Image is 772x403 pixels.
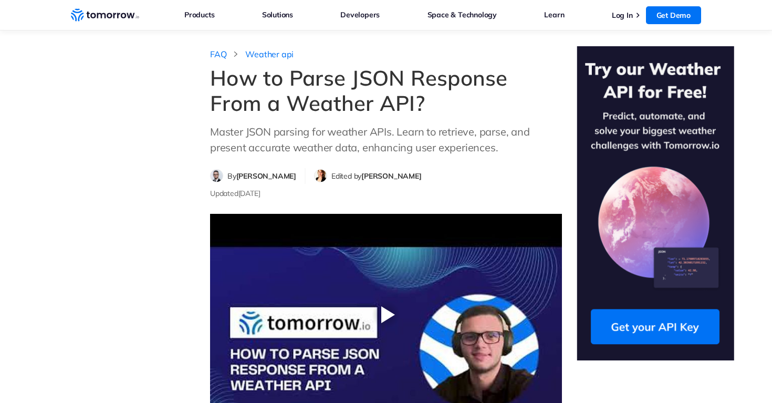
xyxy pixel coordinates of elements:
[210,49,226,60] a: FAQ
[227,171,296,181] span: By
[245,49,294,60] a: Weather api
[71,7,139,23] a: Home link
[210,46,562,60] nav: breadcrumb
[612,11,633,20] a: Log In
[544,8,564,22] a: Learn
[577,46,734,360] img: Try Our Weather API for Free
[211,170,223,182] img: Filip Dimkovski
[210,124,562,156] p: Master JSON parsing for weather APIs. Learn to retrieve, parse, and present accurate weather data...
[315,170,327,182] img: Michelle Meyer editor profile picture
[331,171,422,181] span: Edited by
[236,171,296,181] span: [PERSON_NAME]
[340,8,380,22] a: Developers
[210,65,562,116] h1: How to Parse JSON Response From a Weather API?
[262,8,293,22] a: Solutions
[646,6,701,24] a: Get Demo
[210,189,260,198] span: Updated [DATE]
[361,171,421,181] span: [PERSON_NAME]
[184,8,214,22] a: Products
[427,8,497,22] a: Space & Technology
